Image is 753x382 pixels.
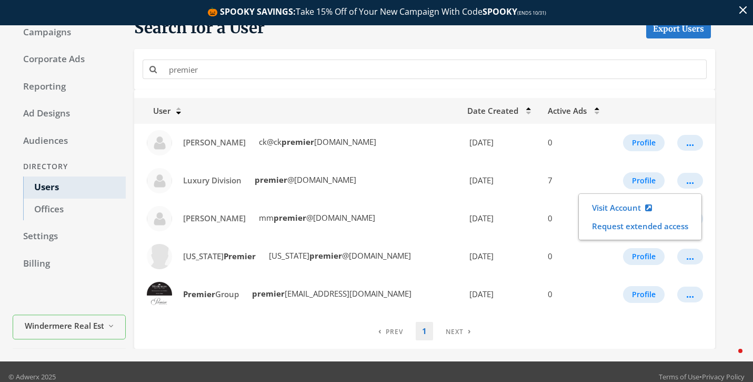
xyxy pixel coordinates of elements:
iframe: Intercom live chat [717,346,742,371]
span: [US_STATE] @[DOMAIN_NAME] [267,250,411,261]
td: [DATE] [461,200,541,238]
button: ... [677,287,703,302]
button: ... [677,249,703,265]
button: Request extended access [585,218,695,235]
span: Windermere Real Estate [25,320,104,332]
td: [DATE] [461,124,541,162]
a: Terms of Use [659,372,699,381]
a: Campaigns [13,22,126,44]
td: 0 [541,276,608,314]
div: Directory [13,157,126,177]
a: [US_STATE]Premier [176,247,263,266]
nav: pagination [372,322,477,340]
a: Offices [23,199,126,221]
img: Luxury Division profile [147,168,172,193]
p: © Adwerx 2025 [8,371,56,382]
a: [PERSON_NAME] [176,133,253,152]
a: Settings [13,226,126,248]
button: Profile [623,286,665,303]
a: [PERSON_NAME] [176,209,253,228]
td: [DATE] [461,276,541,314]
a: Ad Designs [13,103,126,125]
div: ... [686,142,694,143]
strong: Premier [183,289,215,299]
button: ... [677,173,703,189]
img: Oregon Premier profile [147,244,172,269]
a: 1 [416,322,433,340]
strong: premier [309,250,342,261]
td: 0 [541,124,608,162]
button: Windermere Real Estate [13,315,126,339]
button: Profile [623,248,665,265]
td: [DATE] [461,238,541,276]
a: Users [23,177,126,199]
span: Luxury Division [183,175,242,185]
strong: premier [274,212,306,223]
span: Search for a User [134,17,265,38]
td: 0 [541,200,608,238]
span: ck@ck [DOMAIN_NAME] [257,136,376,147]
a: Luxury Division [176,171,248,190]
td: 7 [541,162,608,200]
button: ... [677,135,703,151]
div: • [659,371,745,382]
a: Audiences [13,130,126,152]
td: [DATE] [461,162,541,200]
td: 0 [541,238,608,276]
img: Christine Kueneke profile [147,130,172,155]
strong: premier [255,174,287,185]
strong: Premier [224,251,256,261]
a: PremierGroup [176,285,246,304]
div: ... [686,180,694,181]
span: [PERSON_NAME] [183,213,246,223]
img: Maryanna Mayer profile [147,206,172,231]
span: @[DOMAIN_NAME] [253,174,356,185]
span: mm @[DOMAIN_NAME] [257,212,375,223]
span: User [140,105,170,116]
input: Search for a name or email address [163,60,707,79]
strong: premier [252,288,285,299]
span: Date Created [467,105,518,116]
img: Premier Group profile [147,282,172,307]
span: Group [183,289,239,299]
a: Reporting [13,76,126,98]
a: Visit Account [585,198,659,218]
button: Profile [623,134,665,151]
span: [EMAIL_ADDRESS][DOMAIN_NAME] [250,288,411,299]
div: ... [686,256,694,257]
span: Active Ads [548,105,587,116]
i: Search for a name or email address [149,65,157,73]
span: [US_STATE] [183,251,256,261]
span: [PERSON_NAME] [183,137,246,148]
a: Corporate Ads [13,48,126,71]
div: ... [686,294,694,295]
a: Export Users [646,19,711,38]
button: Profile [623,172,665,189]
a: Billing [13,253,126,275]
a: Privacy Policy [702,372,745,381]
strong: premier [282,136,314,147]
